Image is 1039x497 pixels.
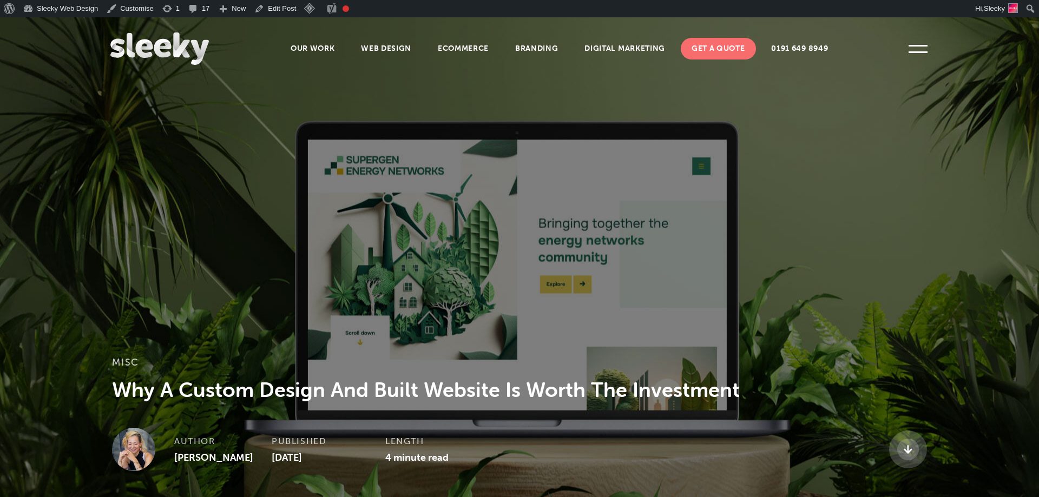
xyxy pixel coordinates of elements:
[174,436,215,446] strong: Author
[427,38,499,59] a: Ecommerce
[112,356,927,376] h3: Misc
[280,38,346,59] a: Our Work
[272,428,385,460] div: [DATE]
[681,38,756,59] a: Get A Quote
[110,32,209,65] img: Sleeky Web Design Newcastle
[112,376,927,403] h1: Why A Custom Design And Built Website Is Worth The Investment
[272,436,326,446] strong: Published
[760,38,839,59] a: 0191 649 8949
[574,38,676,59] a: Digital Marketing
[385,452,391,463] span: 4
[350,38,422,59] a: Web Design
[174,428,272,460] div: [PERSON_NAME]
[984,4,1005,12] span: Sleeky
[1008,3,1018,13] img: sleeky-avatar.svg
[504,38,569,59] a: Branding
[343,5,349,12] div: Focus keyphrase not set
[393,452,449,463] span: minute read
[385,436,424,446] strong: Length
[112,428,155,471] img: Jennifer Betts avatar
